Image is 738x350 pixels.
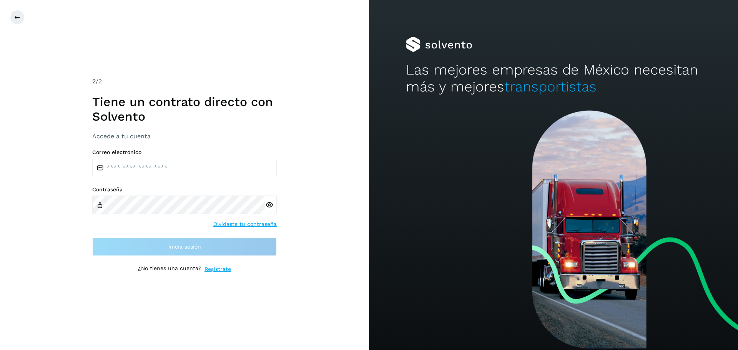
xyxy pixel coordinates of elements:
label: Contraseña [92,186,277,193]
span: 2 [92,78,96,85]
span: transportistas [504,78,597,95]
p: ¿No tienes una cuenta? [138,265,201,273]
h3: Accede a tu cuenta [92,133,277,140]
h2: Las mejores empresas de México necesitan más y mejores [406,61,701,96]
label: Correo electrónico [92,149,277,156]
a: Olvidaste tu contraseña [213,220,277,228]
a: Regístrate [204,265,231,273]
button: Inicia sesión [92,237,277,256]
div: /2 [92,77,277,86]
h1: Tiene un contrato directo con Solvento [92,95,277,124]
span: Inicia sesión [168,244,201,249]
